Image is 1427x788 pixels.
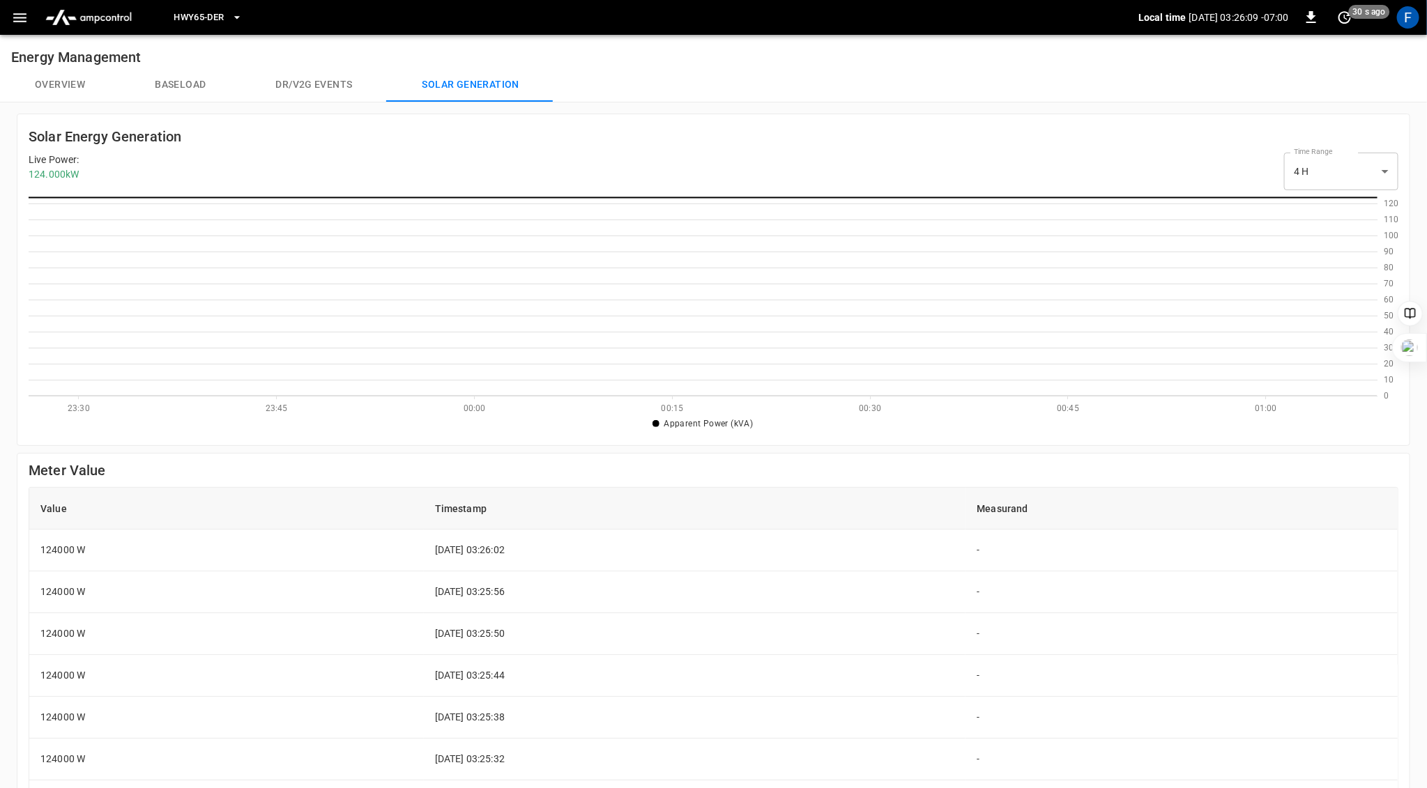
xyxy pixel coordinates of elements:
[966,530,1398,571] td: -
[29,655,424,697] td: 124000 W
[388,68,554,102] button: Solar generation
[424,655,966,697] td: [DATE] 03:25:44
[1284,153,1398,190] div: 4 H
[662,403,684,413] text: 00:15
[966,739,1398,780] td: -
[174,10,224,26] span: HWY65-DER
[1334,6,1356,29] button: set refresh interval
[966,655,1398,697] td: -
[1256,403,1278,413] text: 01:00
[1384,215,1398,224] text: 110
[1384,360,1394,369] text: 20
[1384,199,1398,208] text: 120
[1294,146,1333,157] label: Time Range
[68,403,90,413] text: 23:30
[29,125,181,148] h6: Solar Energy Generation
[1384,343,1394,353] text: 30
[966,488,1398,530] th: Measurand
[1384,295,1394,305] text: 60
[966,697,1398,739] td: -
[1384,327,1394,337] text: 40
[29,530,424,571] td: 124000 W
[29,739,424,780] td: 124000 W
[424,739,966,780] td: [DATE] 03:25:32
[241,68,387,102] button: Dr/V2G events
[664,419,753,428] span: Apparent Power (kVA)
[1138,10,1186,24] p: Local time
[266,403,288,413] text: 23:45
[424,530,966,571] td: [DATE] 03:26:02
[424,613,966,655] td: [DATE] 03:25:50
[29,167,79,182] p: 124.000 kW
[464,403,486,413] text: 00:00
[29,613,424,655] td: 124000 W
[1384,376,1394,385] text: 10
[424,697,966,739] td: [DATE] 03:25:38
[29,153,79,167] p: Live Power :
[1189,10,1289,24] p: [DATE] 03:26:09 -07:00
[966,571,1398,613] td: -
[1384,392,1389,401] text: 0
[424,571,966,613] td: [DATE] 03:25:56
[1384,247,1394,256] text: 90
[1384,279,1394,288] text: 70
[860,403,882,413] text: 00:30
[120,68,241,102] button: Baseload
[1384,231,1398,240] text: 100
[1384,311,1394,321] text: 50
[1349,5,1390,19] span: 30 s ago
[29,571,424,613] td: 124000 W
[1058,403,1080,413] text: 00:45
[168,4,247,31] button: HWY65-DER
[424,488,966,530] th: Timestamp
[1384,263,1394,272] text: 80
[29,488,424,530] th: Value
[29,459,1398,481] h6: Meter Value
[29,697,424,739] td: 124000 W
[966,613,1398,655] td: -
[40,4,137,31] img: ampcontrol.io logo
[1397,6,1419,29] div: profile-icon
